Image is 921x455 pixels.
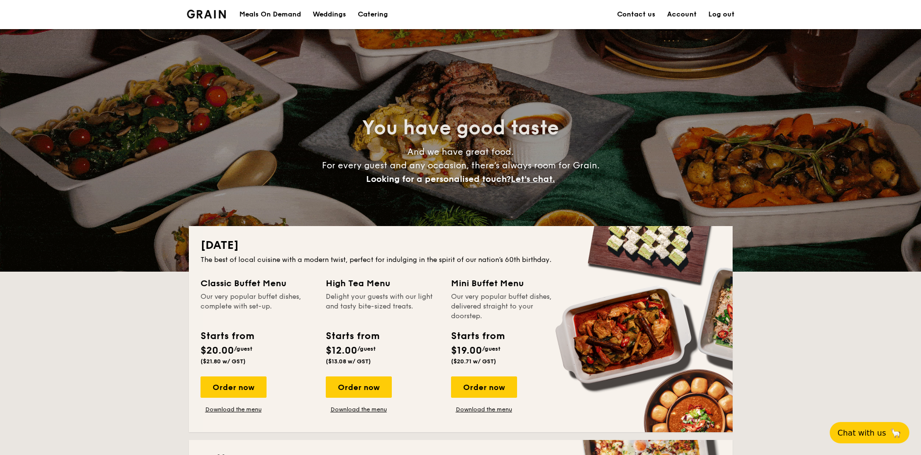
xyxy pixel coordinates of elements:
span: ($20.71 w/ GST) [451,358,496,365]
div: Order now [201,376,267,398]
h2: [DATE] [201,238,721,253]
a: Download the menu [451,406,517,413]
span: $19.00 [451,345,482,357]
a: Download the menu [326,406,392,413]
span: /guest [482,345,501,352]
a: Download the menu [201,406,267,413]
span: ($13.08 w/ GST) [326,358,371,365]
span: $12.00 [326,345,357,357]
span: $20.00 [201,345,234,357]
button: Chat with us🦙 [830,422,909,443]
div: Mini Buffet Menu [451,276,565,290]
img: Grain [187,10,226,18]
span: /guest [234,345,252,352]
a: Logotype [187,10,226,18]
span: /guest [357,345,376,352]
div: Starts from [201,329,253,343]
div: Our very popular buffet dishes, complete with set-up. [201,292,314,321]
div: Starts from [326,329,379,343]
div: Our very popular buffet dishes, delivered straight to your doorstep. [451,292,565,321]
span: 🦙 [890,427,902,439]
div: Starts from [451,329,504,343]
div: High Tea Menu [326,276,439,290]
div: Classic Buffet Menu [201,276,314,290]
div: Delight your guests with our light and tasty bite-sized treats. [326,292,439,321]
span: ($21.80 w/ GST) [201,358,246,365]
div: Order now [326,376,392,398]
div: The best of local cuisine with a modern twist, perfect for indulging in the spirit of our nation’... [201,255,721,265]
div: Order now [451,376,517,398]
span: Chat with us [837,428,886,438]
span: Let's chat. [511,174,555,184]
